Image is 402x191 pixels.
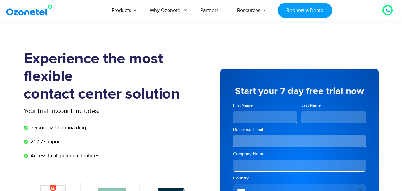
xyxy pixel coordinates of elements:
label: First Name [233,102,298,108]
span: Access to all premium features [29,152,99,160]
span: 24 / 7 support [29,138,61,146]
label: Business Email [233,126,366,133]
label: Company Name [233,151,366,157]
h5: Start your 7 day free trial now [233,86,366,96]
span: Personalized onboarding [29,124,86,131]
a: Request a Demo [278,3,332,18]
label: Last Name [301,102,366,108]
h1: Experience the most flexible contact center solution [24,50,201,103]
p: Your trial account includes: [24,106,153,116]
label: Country [233,175,366,181]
